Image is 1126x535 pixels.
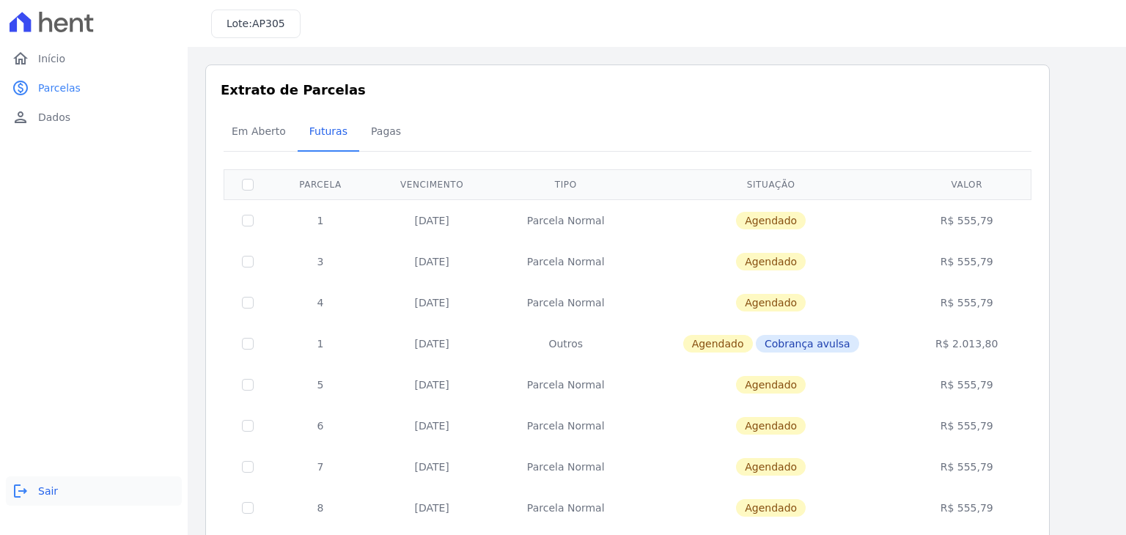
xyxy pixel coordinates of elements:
[369,487,494,528] td: [DATE]
[220,114,298,152] a: Em Aberto
[223,117,295,146] span: Em Aberto
[905,405,1029,446] td: R$ 555,79
[905,446,1029,487] td: R$ 555,79
[12,50,29,67] i: home
[301,117,356,146] span: Futuras
[637,169,905,199] th: Situação
[905,487,1029,528] td: R$ 555,79
[369,169,494,199] th: Vencimento
[905,364,1029,405] td: R$ 555,79
[905,241,1029,282] td: R$ 555,79
[362,117,410,146] span: Pagas
[494,282,637,323] td: Parcela Normal
[252,18,285,29] span: AP305
[12,79,29,97] i: paid
[271,405,369,446] td: 6
[38,81,81,95] span: Parcelas
[494,199,637,241] td: Parcela Normal
[905,169,1029,199] th: Valor
[12,108,29,126] i: person
[369,282,494,323] td: [DATE]
[369,364,494,405] td: [DATE]
[221,80,1034,100] h3: Extrato de Parcelas
[271,241,369,282] td: 3
[271,169,369,199] th: Parcela
[271,323,369,364] td: 1
[494,405,637,446] td: Parcela Normal
[6,103,182,132] a: personDados
[683,335,753,353] span: Agendado
[369,323,494,364] td: [DATE]
[736,294,806,311] span: Agendado
[736,376,806,394] span: Agendado
[736,417,806,435] span: Agendado
[494,241,637,282] td: Parcela Normal
[271,364,369,405] td: 5
[38,110,70,125] span: Dados
[6,44,182,73] a: homeInício
[756,335,859,353] span: Cobrança avulsa
[298,114,359,152] a: Futuras
[38,484,58,498] span: Sair
[736,458,806,476] span: Agendado
[271,199,369,241] td: 1
[736,212,806,229] span: Agendado
[271,487,369,528] td: 8
[359,114,413,152] a: Pagas
[12,482,29,500] i: logout
[271,446,369,487] td: 7
[38,51,65,66] span: Início
[494,446,637,487] td: Parcela Normal
[369,199,494,241] td: [DATE]
[905,282,1029,323] td: R$ 555,79
[6,476,182,506] a: logoutSair
[494,364,637,405] td: Parcela Normal
[494,169,637,199] th: Tipo
[369,241,494,282] td: [DATE]
[6,73,182,103] a: paidParcelas
[736,253,806,270] span: Agendado
[494,487,637,528] td: Parcela Normal
[271,282,369,323] td: 4
[369,405,494,446] td: [DATE]
[736,499,806,517] span: Agendado
[905,199,1029,241] td: R$ 555,79
[905,323,1029,364] td: R$ 2.013,80
[369,446,494,487] td: [DATE]
[227,16,285,32] h3: Lote:
[494,323,637,364] td: Outros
